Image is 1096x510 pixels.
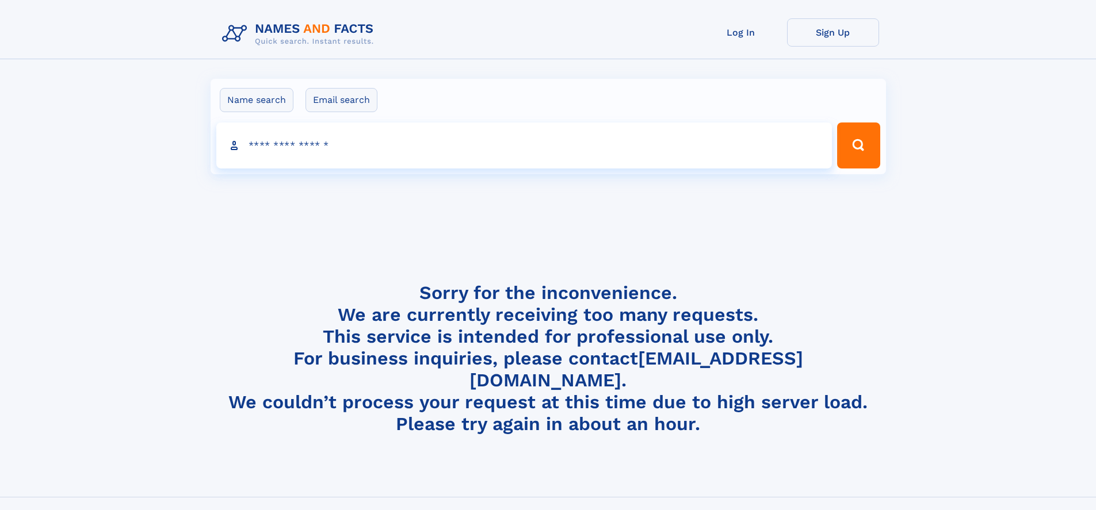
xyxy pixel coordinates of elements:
[305,88,377,112] label: Email search
[217,18,383,49] img: Logo Names and Facts
[216,122,832,168] input: search input
[837,122,880,168] button: Search Button
[469,347,803,391] a: [EMAIL_ADDRESS][DOMAIN_NAME]
[220,88,293,112] label: Name search
[695,18,787,47] a: Log In
[217,282,879,435] h4: Sorry for the inconvenience. We are currently receiving too many requests. This service is intend...
[787,18,879,47] a: Sign Up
